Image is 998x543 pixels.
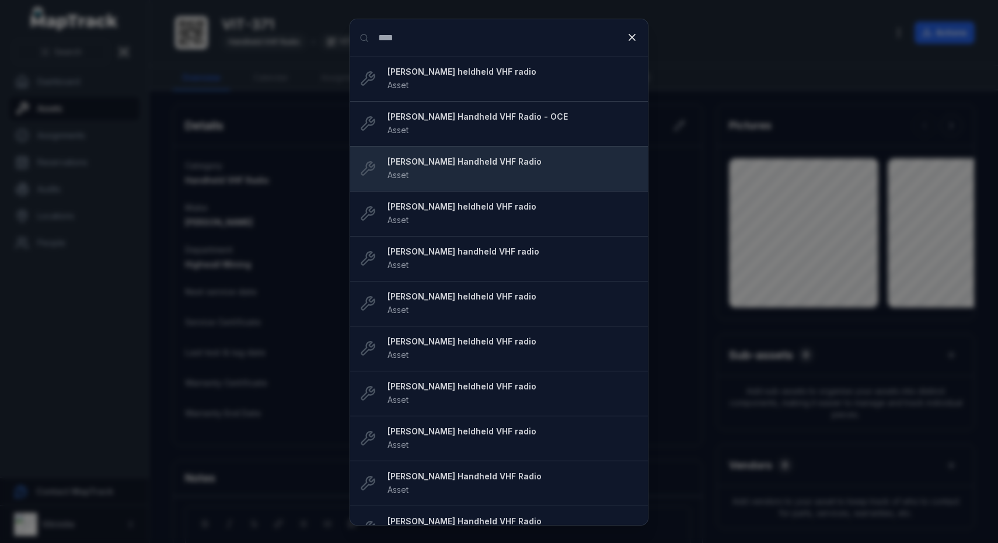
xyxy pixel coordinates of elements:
span: Asset [388,125,409,135]
strong: [PERSON_NAME] Handheld VHF Radio [388,156,638,168]
a: [PERSON_NAME] heldheld VHF radioAsset [388,426,638,451]
span: Asset [388,440,409,450]
strong: [PERSON_NAME] heldheld VHF radio [388,291,638,302]
strong: [PERSON_NAME] heldheld VHF radio [388,201,638,213]
span: Asset [388,350,409,360]
a: [PERSON_NAME] Handheld VHF RadioAsset [388,471,638,496]
a: [PERSON_NAME] heldheld VHF radioAsset [388,201,638,227]
span: Asset [388,260,409,270]
span: Asset [388,170,409,180]
span: Asset [388,215,409,225]
strong: [PERSON_NAME] Handheld VHF Radio - OCE [388,111,638,123]
strong: [PERSON_NAME] handheld VHF radio [388,246,638,257]
a: [PERSON_NAME] heldheld VHF radioAsset [388,336,638,361]
a: [PERSON_NAME] handheld VHF radioAsset [388,246,638,271]
strong: [PERSON_NAME] heldheld VHF radio [388,66,638,78]
a: [PERSON_NAME] heldheld VHF radioAsset [388,66,638,92]
strong: [PERSON_NAME] heldheld VHF radio [388,426,638,437]
a: [PERSON_NAME] heldheld VHF radioAsset [388,381,638,406]
strong: [PERSON_NAME] Handheld VHF Radio [388,516,638,527]
a: [PERSON_NAME] Handheld VHF Radio - OCEAsset [388,111,638,137]
a: [PERSON_NAME] heldheld VHF radioAsset [388,291,638,316]
span: Asset [388,305,409,315]
span: Asset [388,80,409,90]
strong: [PERSON_NAME] heldheld VHF radio [388,336,638,347]
span: Asset [388,395,409,405]
span: Asset [388,485,409,495]
a: [PERSON_NAME] Handheld VHF RadioAsset [388,156,638,182]
a: [PERSON_NAME] Handheld VHF Radio [388,516,638,541]
strong: [PERSON_NAME] Handheld VHF Radio [388,471,638,482]
strong: [PERSON_NAME] heldheld VHF radio [388,381,638,392]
